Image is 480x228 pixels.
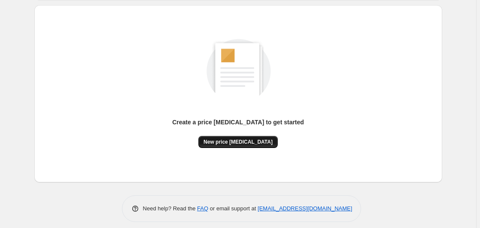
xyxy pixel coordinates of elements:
[143,205,197,212] span: Need help? Read the
[204,139,273,145] span: New price [MEDICAL_DATA]
[198,136,278,148] button: New price [MEDICAL_DATA]
[258,205,352,212] a: [EMAIL_ADDRESS][DOMAIN_NAME]
[197,205,208,212] a: FAQ
[172,118,304,126] p: Create a price [MEDICAL_DATA] to get started
[208,205,258,212] span: or email support at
